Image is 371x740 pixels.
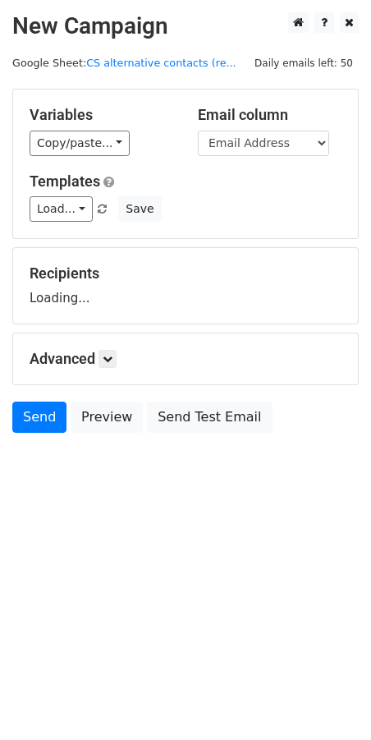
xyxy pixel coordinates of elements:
a: CS alternative contacts (re... [86,57,236,69]
button: Save [118,196,161,222]
h5: Recipients [30,264,341,283]
h2: New Campaign [12,12,359,40]
a: Preview [71,402,143,433]
a: Send [12,402,66,433]
h5: Variables [30,106,173,124]
a: Copy/paste... [30,131,130,156]
span: Daily emails left: 50 [249,54,359,72]
a: Daily emails left: 50 [249,57,359,69]
h5: Email column [198,106,341,124]
a: Templates [30,172,100,190]
div: Loading... [30,264,341,307]
h5: Advanced [30,350,341,368]
a: Load... [30,196,93,222]
small: Google Sheet: [12,57,236,69]
a: Send Test Email [147,402,272,433]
